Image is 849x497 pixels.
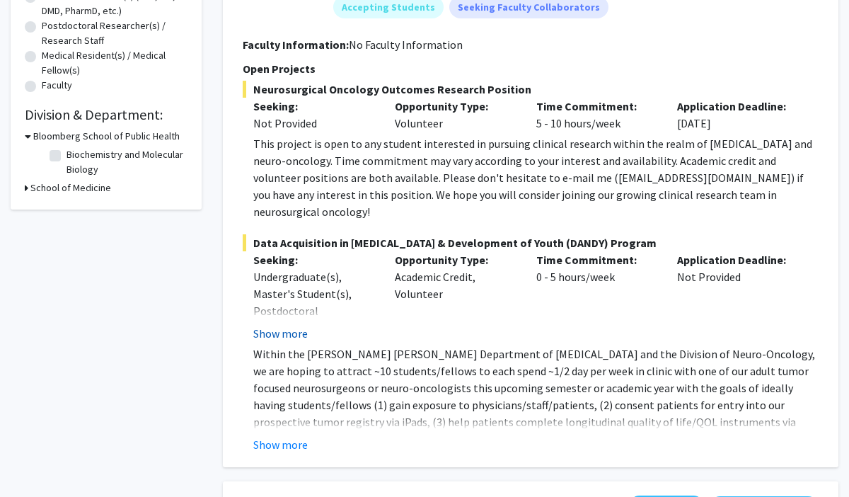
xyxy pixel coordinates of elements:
[395,251,515,268] p: Opportunity Type:
[526,251,667,342] div: 0 - 5 hours/week
[42,78,72,93] label: Faculty
[253,268,374,387] div: Undergraduate(s), Master's Student(s), Postdoctoral Researcher(s) / Research Staff, Medical Resid...
[243,38,349,52] b: Faculty Information:
[253,135,819,220] div: This project is open to any student interested in pursuing clinical research within the realm of ...
[677,251,797,268] p: Application Deadline:
[384,98,526,132] div: Volunteer
[536,251,657,268] p: Time Commitment:
[666,251,808,342] div: Not Provided
[349,38,463,52] span: No Faculty Information
[253,98,374,115] p: Seeking:
[243,81,819,98] span: Neurosurgical Oncology Outcomes Research Position
[666,98,808,132] div: [DATE]
[253,115,374,132] div: Not Provided
[253,436,308,453] button: Show more
[42,18,187,48] label: Postdoctoral Researcher(s) / Research Staff
[384,251,526,342] div: Academic Credit, Volunteer
[67,147,184,177] label: Biochemistry and Molecular Biology
[243,234,819,251] span: Data Acquisition in [MEDICAL_DATA] & Development of Youth (DANDY) Program
[536,98,657,115] p: Time Commitment:
[11,433,60,486] iframe: Chat
[42,48,187,78] label: Medical Resident(s) / Medical Fellow(s)
[677,98,797,115] p: Application Deadline:
[395,98,515,115] p: Opportunity Type:
[253,345,819,464] p: Within the [PERSON_NAME] [PERSON_NAME] Department of [MEDICAL_DATA] and the Division of Neuro-Onc...
[30,181,111,195] h3: School of Medicine
[253,251,374,268] p: Seeking:
[33,129,180,144] h3: Bloomberg School of Public Health
[253,325,308,342] button: Show more
[526,98,667,132] div: 5 - 10 hours/week
[25,106,187,123] h2: Division & Department:
[243,60,819,77] p: Open Projects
